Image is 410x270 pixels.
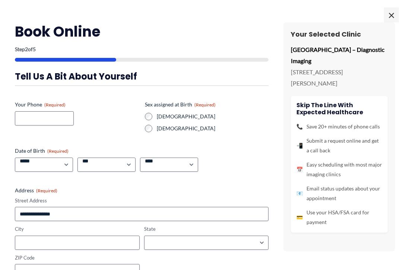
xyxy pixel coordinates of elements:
legend: Address [15,187,57,194]
span: (Required) [194,102,216,108]
li: Easy scheduling with most major imaging clinics [296,160,382,179]
p: [GEOGRAPHIC_DATA] – Diagnostic Imaging [291,44,388,66]
span: 📲 [296,141,303,150]
h3: Your Selected Clinic [291,30,388,38]
label: City [15,226,140,233]
legend: Sex assigned at Birth [145,101,216,108]
span: 📅 [296,165,303,174]
span: (Required) [47,148,69,154]
li: Save 20+ minutes of phone calls [296,122,382,131]
label: ZIP Code [15,254,140,261]
p: Step of [15,47,268,52]
label: [DEMOGRAPHIC_DATA] [157,113,269,120]
li: Submit a request online and get a call back [296,136,382,155]
h4: Skip the line with Expected Healthcare [296,102,382,116]
h2: Book Online [15,22,268,41]
span: × [384,7,399,22]
span: 💳 [296,212,303,222]
li: Email status updates about your appointment [296,184,382,203]
label: State [144,226,269,233]
span: (Required) [36,188,57,193]
h3: Tell us a bit about yourself [15,71,268,82]
span: 📞 [296,122,303,131]
span: (Required) [44,102,66,108]
label: Street Address [15,197,268,204]
li: Use your HSA/FSA card for payment [296,208,382,227]
label: [DEMOGRAPHIC_DATA] [157,125,269,132]
label: Your Phone [15,101,139,108]
span: 2 [25,46,28,52]
legend: Date of Birth [15,147,69,155]
p: [STREET_ADDRESS][PERSON_NAME] [291,66,388,89]
span: 5 [33,46,36,52]
span: 📧 [296,189,303,198]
